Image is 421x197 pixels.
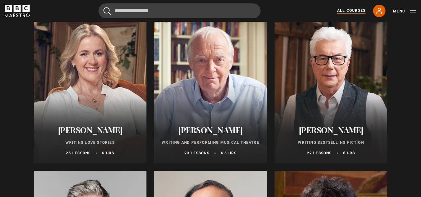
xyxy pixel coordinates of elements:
p: 22 lessons [307,150,332,156]
input: Search [98,3,261,18]
button: Submit the search query [103,7,111,15]
p: 25 lessons [66,150,91,156]
p: 6 hrs [343,150,355,156]
p: Writing Love Stories [41,140,139,145]
h2: [PERSON_NAME] [282,125,380,135]
p: 23 lessons [184,150,209,156]
p: 4.5 hrs [221,150,237,156]
a: [PERSON_NAME] Writing and Performing Musical Theatre 23 lessons 4.5 hrs [154,14,267,163]
p: Writing and Performing Musical Theatre [161,140,260,145]
a: [PERSON_NAME] Writing Bestselling Fiction 22 lessons 6 hrs [275,14,388,163]
a: [PERSON_NAME] Writing Love Stories 25 lessons 6 hrs [34,14,147,163]
svg: BBC Maestro [5,5,30,17]
p: 6 hrs [102,150,114,156]
button: Toggle navigation [393,8,416,14]
h2: [PERSON_NAME] [161,125,260,135]
p: Writing Bestselling Fiction [282,140,380,145]
a: All Courses [337,8,366,14]
h2: [PERSON_NAME] [41,125,139,135]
